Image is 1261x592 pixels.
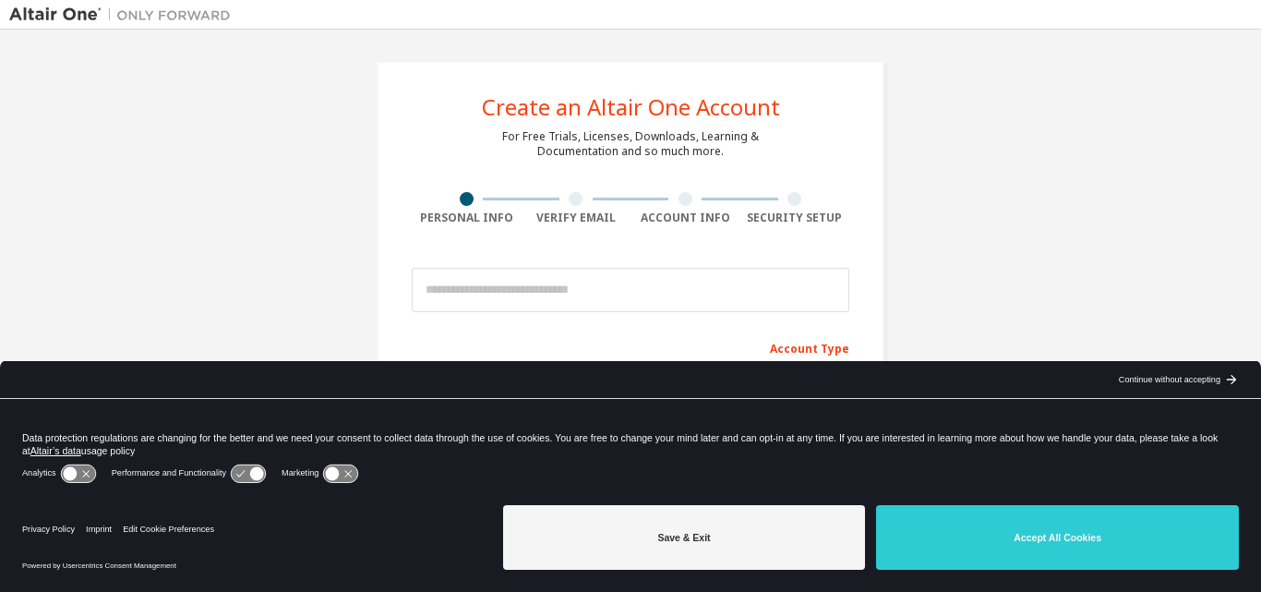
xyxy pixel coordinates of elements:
div: For Free Trials, Licenses, Downloads, Learning & Documentation and so much more. [502,129,759,159]
div: Verify Email [522,211,631,225]
div: Account Info [630,211,740,225]
div: Create an Altair One Account [482,96,780,118]
img: Altair One [9,6,240,24]
div: Security Setup [740,211,850,225]
div: Account Type [412,332,849,362]
div: Personal Info [412,211,522,225]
